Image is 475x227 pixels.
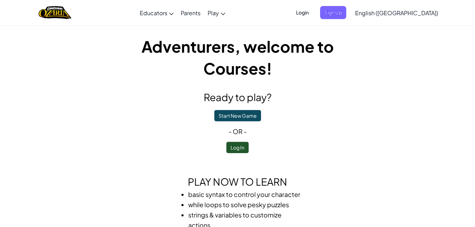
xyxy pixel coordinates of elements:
span: Educators [140,9,167,17]
a: Educators [136,3,177,22]
h1: Adventurers, welcome to Courses! [110,35,365,79]
img: Home [39,5,71,20]
li: while loops to solve pesky puzzles [188,199,301,210]
span: - [228,127,233,135]
button: Sign Up [320,6,346,19]
span: English ([GEOGRAPHIC_DATA]) [355,9,438,17]
span: Play [208,9,219,17]
button: Start New Game [214,110,261,121]
a: English ([GEOGRAPHIC_DATA]) [352,3,442,22]
button: Login [292,6,313,19]
li: basic syntax to control your character [188,189,301,199]
span: - [243,127,247,135]
a: Parents [177,3,204,22]
a: Ozaria by CodeCombat logo [39,5,71,20]
a: Play [204,3,229,22]
span: or [233,127,243,135]
h2: Ready to play? [110,90,365,105]
h2: Play now to learn [110,174,365,189]
button: Log In [226,142,249,153]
